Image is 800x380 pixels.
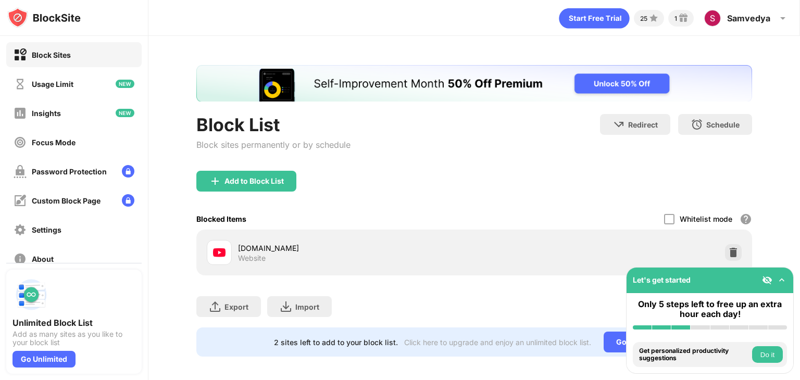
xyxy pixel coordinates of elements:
img: settings-off.svg [14,223,27,236]
div: Insights [32,109,61,118]
img: push-block-list.svg [12,276,50,313]
div: Go Unlimited [604,332,675,352]
div: Block sites permanently or by schedule [196,140,351,150]
img: reward-small.svg [677,12,690,24]
img: omni-setup-toggle.svg [777,275,787,285]
div: Add to Block List [224,177,284,185]
div: Block Sites [32,50,71,59]
div: 1 [674,15,677,22]
img: about-off.svg [14,252,27,265]
div: Block List [196,114,351,135]
div: About [32,255,54,263]
div: Website [238,254,266,263]
div: Usage Limit [32,80,73,88]
div: 2 sites left to add to your block list. [274,338,398,347]
div: Redirect [628,120,658,129]
img: favicons [213,246,226,259]
img: new-icon.svg [116,109,134,117]
img: lock-menu.svg [122,194,134,207]
div: Schedule [706,120,740,129]
img: logo-blocksite.svg [7,7,81,28]
img: points-small.svg [647,12,660,24]
div: Blocked Items [196,214,246,223]
div: Unlimited Block List [12,318,135,328]
div: [DOMAIN_NAME] [238,243,474,254]
img: customize-block-page-off.svg [14,194,27,207]
div: Let's get started [633,275,691,284]
div: Focus Mode [32,138,76,147]
div: Settings [32,225,61,234]
div: Click here to upgrade and enjoy an unlimited block list. [404,338,591,347]
div: Samvedya [727,13,770,23]
div: 25 [640,15,647,22]
div: Export [224,302,248,311]
div: Only 5 steps left to free up an extra hour each day! [633,299,787,319]
div: Get personalized productivity suggestions [639,347,749,362]
img: time-usage-off.svg [14,78,27,91]
div: Go Unlimited [12,351,76,368]
img: insights-off.svg [14,107,27,120]
img: eye-not-visible.svg [762,275,772,285]
div: Import [295,302,319,311]
img: password-protection-off.svg [14,165,27,178]
div: animation [559,8,630,29]
button: Do it [752,346,783,363]
img: lock-menu.svg [122,165,134,178]
div: Add as many sites as you like to your block list [12,330,135,347]
img: block-on.svg [14,48,27,61]
div: Whitelist mode [680,214,732,223]
iframe: Banner [196,65,752,102]
div: Custom Block Page [32,196,101,205]
img: ACg8ocKEjf4gNs-slrj7udq-rNMlTkUi-_PKNyPrl6uNyuIDRnELoQ=s96-c [704,10,721,27]
div: Password Protection [32,167,107,176]
img: new-icon.svg [116,80,134,88]
img: focus-off.svg [14,136,27,149]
